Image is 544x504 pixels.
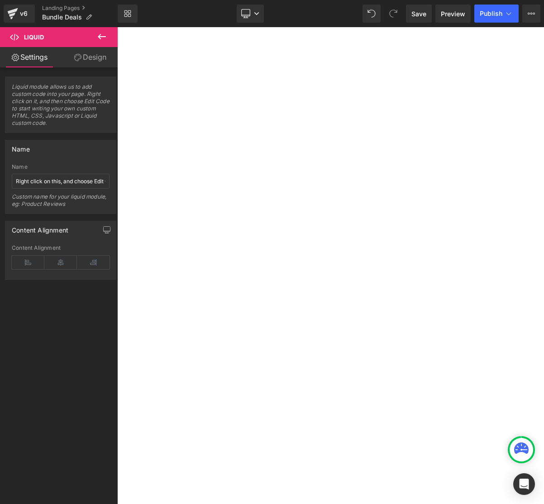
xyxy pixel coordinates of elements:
[61,47,119,67] a: Design
[12,245,110,251] div: Content Alignment
[522,5,540,23] button: More
[12,83,110,133] span: Liquid module allows us to add custom code into your page. Right click on it, and then choose Edi...
[384,5,402,23] button: Redo
[42,14,82,21] span: Bundle Deals
[474,5,519,23] button: Publish
[363,5,381,23] button: Undo
[4,5,35,23] a: v6
[480,10,502,17] span: Publish
[42,5,118,12] a: Landing Pages
[12,164,110,170] div: Name
[12,221,68,234] div: Content Alignment
[118,5,138,23] a: New Library
[12,193,110,214] div: Custom name for your liquid module, eg: Product Reviews
[12,140,30,153] div: Name
[411,9,426,19] span: Save
[18,8,29,19] div: v6
[441,9,465,19] span: Preview
[513,473,535,495] div: Open Intercom Messenger
[24,33,44,41] span: Liquid
[435,5,471,23] a: Preview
